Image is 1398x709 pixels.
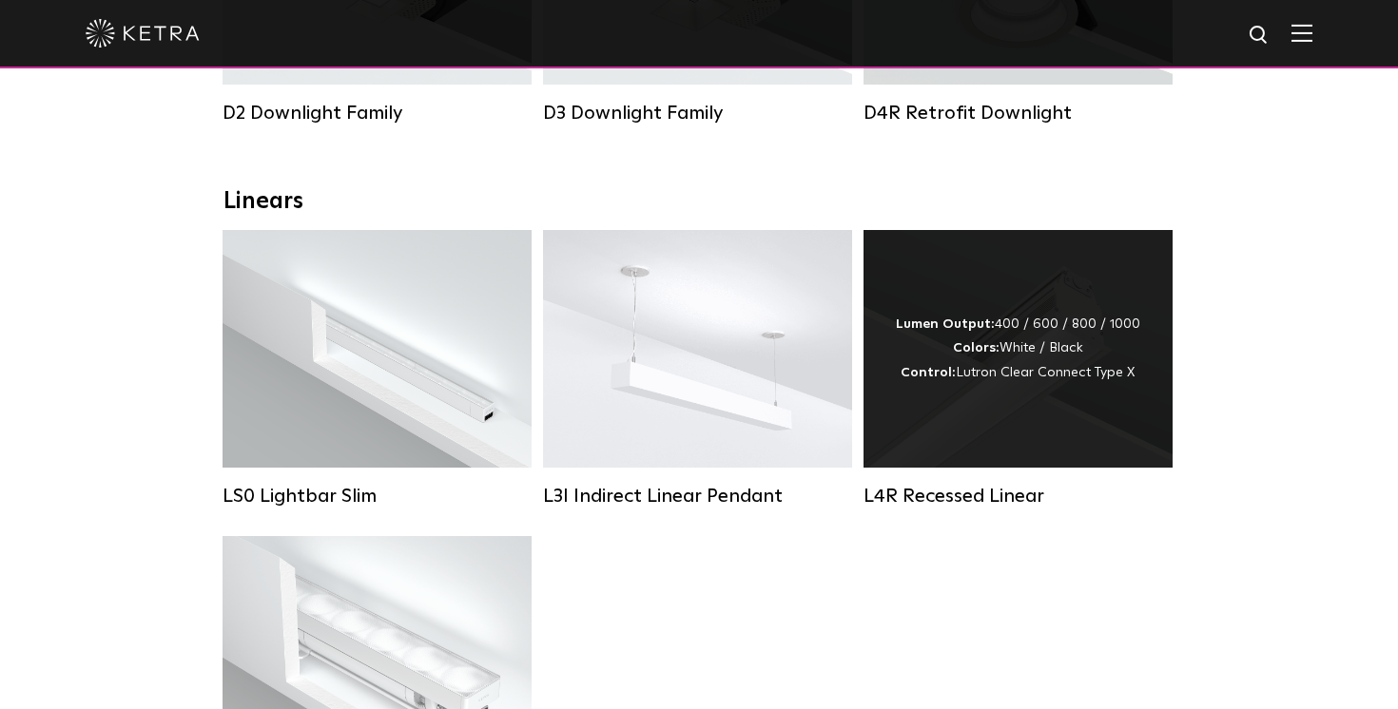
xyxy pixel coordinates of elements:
[223,102,532,125] div: D2 Downlight Family
[543,230,852,508] a: L3I Indirect Linear Pendant Lumen Output:400 / 600 / 800 / 1000Housing Colors:White / BlackContro...
[223,230,532,508] a: LS0 Lightbar Slim Lumen Output:200 / 350Colors:White / BlackControl:X96 Controller
[1291,24,1312,42] img: Hamburger%20Nav.svg
[1248,24,1272,48] img: search icon
[543,102,852,125] div: D3 Downlight Family
[86,19,200,48] img: ketra-logo-2019-white
[896,313,1140,385] div: 400 / 600 / 800 / 1000 White / Black Lutron Clear Connect Type X
[901,366,956,379] strong: Control:
[953,341,1000,354] strong: Colors:
[864,230,1173,508] a: L4R Recessed Linear Lumen Output:400 / 600 / 800 / 1000Colors:White / BlackControl:Lutron Clear C...
[896,317,995,331] strong: Lumen Output:
[864,102,1173,125] div: D4R Retrofit Downlight
[223,188,1175,216] div: Linears
[543,485,852,508] div: L3I Indirect Linear Pendant
[864,485,1173,508] div: L4R Recessed Linear
[223,485,532,508] div: LS0 Lightbar Slim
